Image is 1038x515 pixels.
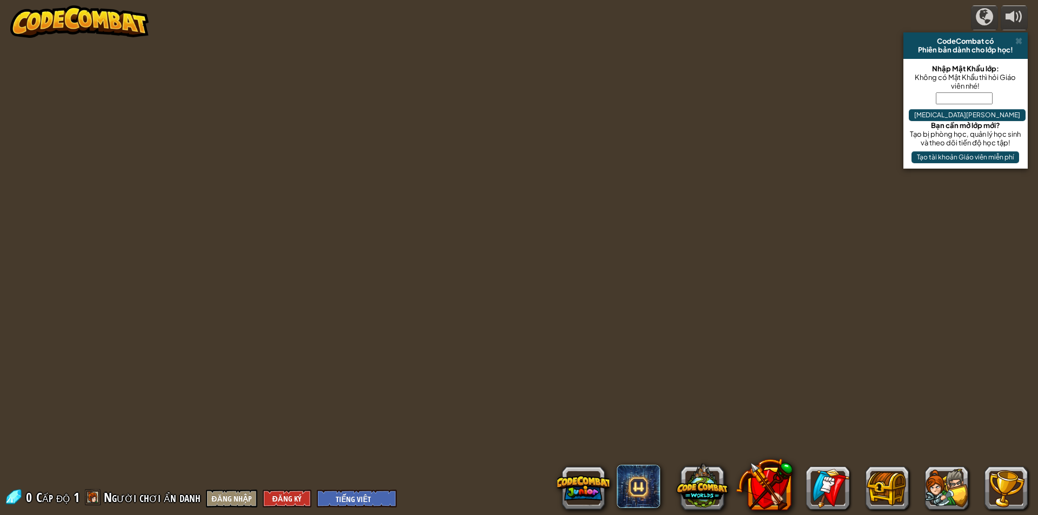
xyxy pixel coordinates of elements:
button: Tạo tài khoản Giáo viên miễn phí [911,151,1019,163]
button: Chiến dịch [971,5,998,31]
span: Cấp độ [36,489,70,506]
div: Bạn cần mở lớp mới? [909,121,1022,130]
button: Đăng nhập [206,490,257,507]
span: 1 [74,489,79,506]
span: Người chơi ẩn danh [104,489,201,506]
span: 0 [26,489,35,506]
button: Đăng Ký [263,490,311,507]
div: Nhập Mật Khẩu lớp: [909,64,1022,73]
div: Phiên bản dành cho lớp học! [908,45,1023,54]
img: CodeCombat - Learn how to code by playing a game [10,5,149,38]
div: Tạo bị phòng học, quản lý học sinh và theo dõi tiến độ học tập! [909,130,1022,147]
div: CodeCombat có [908,37,1023,45]
div: Không có Mật Khẩu thì hỏi Giáo viên nhé! [909,73,1022,90]
button: Tùy chỉnh âm lượng [1001,5,1028,31]
button: [MEDICAL_DATA][PERSON_NAME] [909,109,1026,121]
